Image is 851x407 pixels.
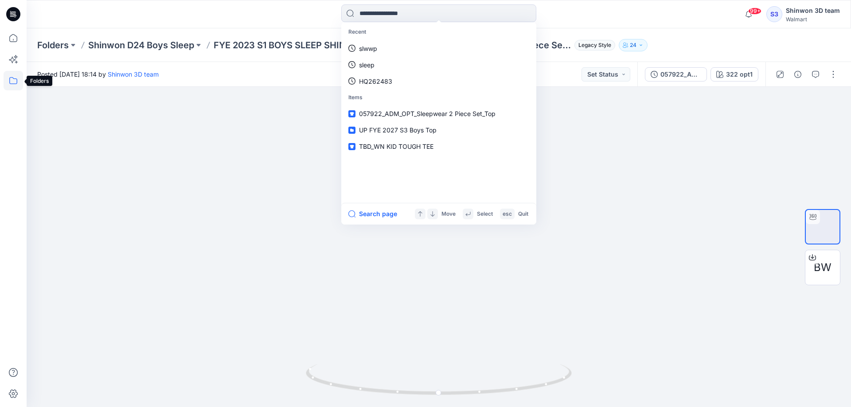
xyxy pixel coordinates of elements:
a: Shinwon 3D team [108,70,159,78]
button: Legacy Style [571,39,615,51]
a: UP FYE 2027 S3 Boys Top [343,122,535,138]
button: Details [791,67,805,81]
p: slwwp [359,44,377,53]
p: esc [503,209,512,219]
button: Search page [348,209,397,219]
a: 057922_ADM_OPT_Sleepwear 2 Piece Set_Top [343,105,535,122]
span: Legacy Style [574,40,615,50]
span: BW [814,260,831,275]
span: UP FYE 2027 S3 Boys Top [359,126,437,134]
button: 322 opt1 [710,67,758,81]
p: sleep [359,60,375,70]
p: HQ262483 [359,77,392,86]
a: Shinwon D24 Boys Sleep [88,39,194,51]
span: Posted [DATE] 18:14 by [37,70,159,79]
a: FYE 2023 S1 BOYS SLEEP SHINWON [214,39,368,51]
div: 322 opt1 [726,70,753,79]
span: TBD_WN KID TOUGH TEE [359,143,433,150]
a: sleep [343,57,535,73]
button: 24 [619,39,648,51]
div: 057922_ADM_OPT_Sleepwear 2 Piece Set_Top [660,70,701,79]
p: Quit [518,209,528,219]
p: Items [343,89,535,106]
div: Walmart [786,16,840,23]
span: 057922_ADM_OPT_Sleepwear 2 Piece Set_Top [359,110,496,117]
button: 057922_ADM_OPT_Sleepwear 2 Piece Set_Top [645,67,707,81]
p: 24 [630,40,636,50]
p: Recent [343,24,535,40]
p: Select [477,209,493,219]
span: 99+ [748,8,761,15]
a: HQ262483 [343,73,535,89]
p: Move [441,209,456,219]
a: slwwp [343,40,535,57]
div: S3 [766,6,782,22]
a: TBD_WN KID TOUGH TEE [343,138,535,155]
a: Folders [37,39,69,51]
div: Shinwon 3D team [786,5,840,16]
